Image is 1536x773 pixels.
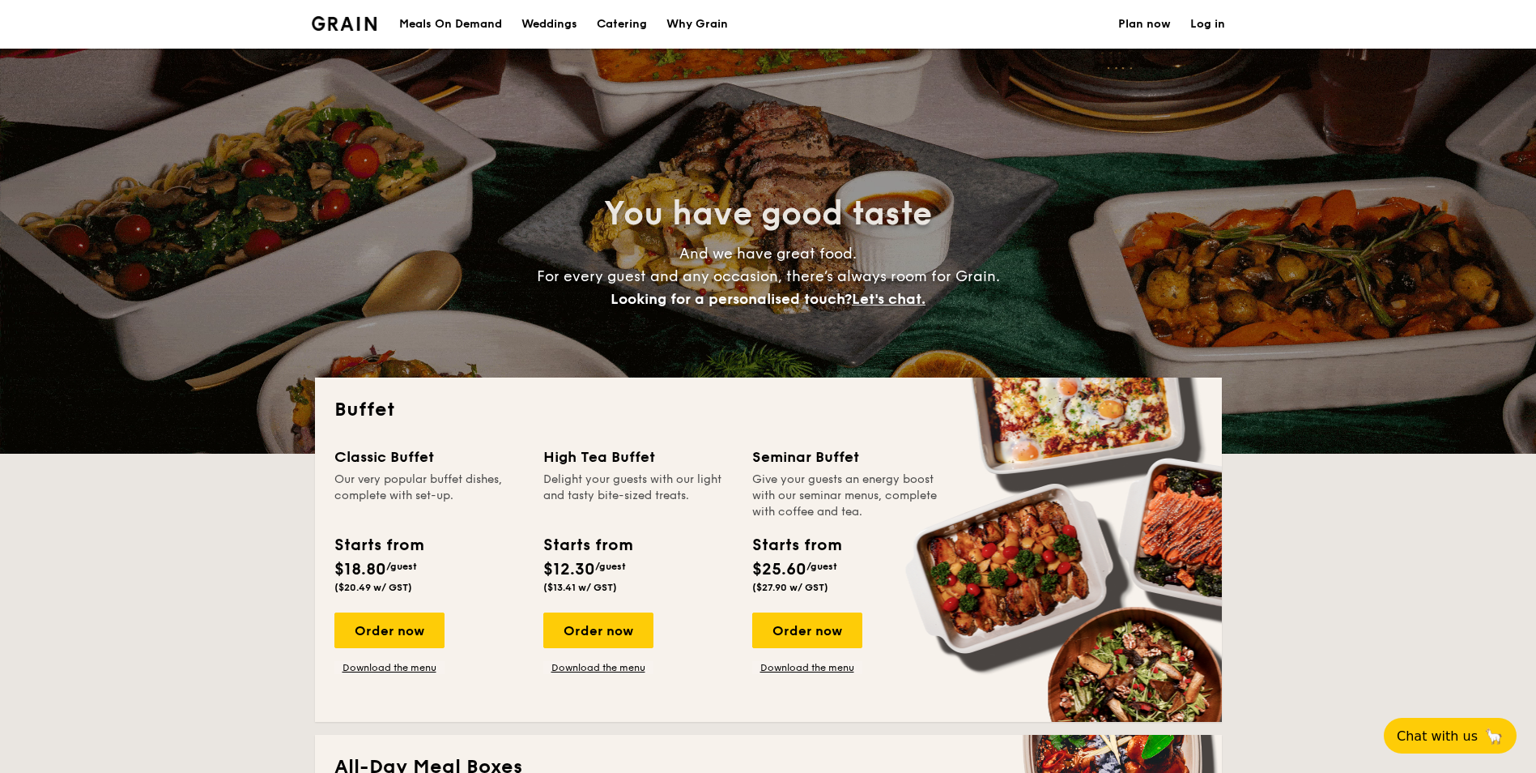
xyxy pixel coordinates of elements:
[537,245,1000,308] span: And we have great food. For every guest and any occasion, there’s always room for Grain.
[806,561,837,572] span: /guest
[752,533,840,557] div: Starts from
[543,613,653,648] div: Order now
[752,560,806,579] span: $25.60
[334,472,524,520] div: Our very popular buffet dishes, complete with set-up.
[334,446,524,468] div: Classic Buffet
[852,290,925,308] span: Let's chat.
[604,194,932,233] span: You have good taste
[611,290,852,308] span: Looking for a personalised touch?
[1484,727,1504,745] span: 🦙
[334,613,445,648] div: Order now
[752,661,862,674] a: Download the menu
[543,472,733,520] div: Delight your guests with our light and tasty bite-sized treats.
[312,16,377,31] a: Logotype
[1397,728,1478,744] span: Chat with us
[312,16,377,31] img: Grain
[543,560,595,579] span: $12.30
[543,582,617,593] span: ($13.41 w/ GST)
[543,533,632,557] div: Starts from
[595,561,626,572] span: /guest
[334,582,412,593] span: ($20.49 w/ GST)
[752,613,862,648] div: Order now
[334,560,386,579] span: $18.80
[1384,718,1517,754] button: Chat with us🦙
[543,661,653,674] a: Download the menu
[334,533,423,557] div: Starts from
[386,561,417,572] span: /guest
[543,446,733,468] div: High Tea Buffet
[752,582,828,593] span: ($27.90 w/ GST)
[334,397,1202,423] h2: Buffet
[752,446,942,468] div: Seminar Buffet
[752,472,942,520] div: Give your guests an energy boost with our seminar menus, complete with coffee and tea.
[334,661,445,674] a: Download the menu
